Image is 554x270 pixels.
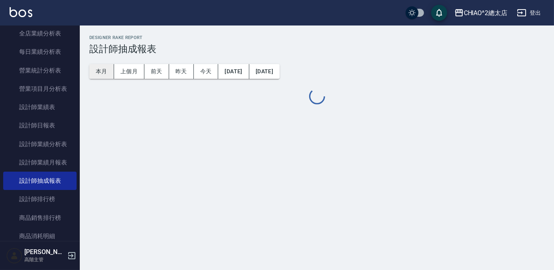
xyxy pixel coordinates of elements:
[3,116,77,135] a: 設計師日報表
[3,80,77,98] a: 營業項目月分析表
[3,135,77,153] a: 設計師業績分析表
[451,5,511,21] button: CHIAO^2總太店
[3,61,77,80] a: 營業統計分析表
[218,64,249,79] button: [DATE]
[3,24,77,43] a: 全店業績分析表
[514,6,544,20] button: 登出
[249,64,280,79] button: [DATE]
[3,172,77,190] a: 設計師抽成報表
[3,227,77,245] a: 商品消耗明細
[89,64,114,79] button: 本月
[194,64,219,79] button: 今天
[89,35,544,40] h2: Designer Rake Report
[3,43,77,61] a: 每日業績分析表
[114,64,144,79] button: 上個月
[144,64,169,79] button: 前天
[24,248,65,256] h5: [PERSON_NAME]
[464,8,508,18] div: CHIAO^2總太店
[3,153,77,172] a: 設計師業績月報表
[169,64,194,79] button: 昨天
[431,5,447,21] button: save
[6,248,22,264] img: Person
[89,43,544,55] h3: 設計師抽成報表
[24,256,65,263] p: 高階主管
[3,98,77,116] a: 設計師業績表
[3,209,77,227] a: 商品銷售排行榜
[10,7,32,17] img: Logo
[3,190,77,208] a: 設計師排行榜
